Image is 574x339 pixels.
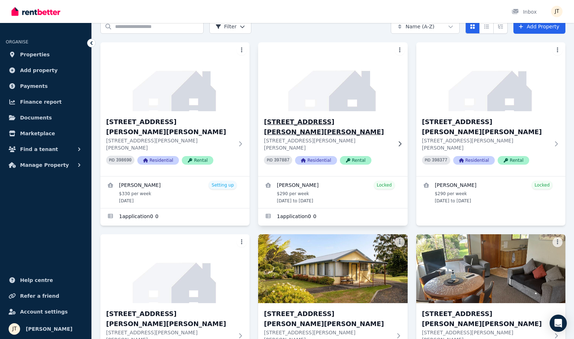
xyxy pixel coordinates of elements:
[6,95,86,109] a: Finance report
[100,208,250,226] a: Applications for 1/21 Andrew St, Strahan
[258,42,407,176] a: 2/21 Andrew St, Strahan[STREET_ADDRESS][PERSON_NAME][PERSON_NAME][STREET_ADDRESS][PERSON_NAME][PE...
[295,156,337,165] span: Residential
[6,110,86,125] a: Documents
[422,117,550,137] h3: [STREET_ADDRESS][PERSON_NAME][PERSON_NAME]
[422,137,550,151] p: [STREET_ADDRESS][PERSON_NAME][PERSON_NAME]
[26,325,72,333] span: [PERSON_NAME]
[20,145,58,154] span: Find a tenant
[432,158,447,163] code: 398377
[552,45,563,55] button: More options
[237,45,247,55] button: More options
[422,309,550,329] h3: [STREET_ADDRESS][PERSON_NAME][PERSON_NAME]
[551,6,563,17] img: Jamie Taylor
[395,45,405,55] button: More options
[258,208,407,226] a: Applications for 2/21 Andrew St, Strahan
[255,41,411,113] img: 2/21 Andrew St, Strahan
[20,307,68,316] span: Account settings
[264,117,392,137] h3: [STREET_ADDRESS][PERSON_NAME][PERSON_NAME]
[20,66,58,75] span: Add property
[425,158,431,162] small: PID
[100,234,250,303] img: 4/21 Andrew St, Strahan
[209,19,251,34] button: Filter
[6,158,86,172] button: Manage Property
[479,19,494,34] button: Compact list view
[340,156,371,165] span: Rental
[465,19,508,34] div: View options
[106,137,234,151] p: [STREET_ADDRESS][PERSON_NAME][PERSON_NAME]
[416,176,565,208] a: View details for Kineta Tatnell
[453,156,495,165] span: Residential
[6,142,86,156] button: Find a tenant
[267,158,272,162] small: PID
[395,237,405,247] button: More options
[6,47,86,62] a: Properties
[6,305,86,319] a: Account settings
[20,292,59,300] span: Refer a friend
[6,273,86,287] a: Help centre
[512,8,537,15] div: Inbox
[20,276,53,284] span: Help centre
[465,19,480,34] button: Card view
[264,309,392,329] h3: [STREET_ADDRESS][PERSON_NAME][PERSON_NAME]
[6,126,86,141] a: Marketplace
[237,237,247,247] button: More options
[6,39,28,44] span: ORGANISE
[109,158,115,162] small: PID
[513,19,565,34] a: Add Property
[137,156,179,165] span: Residential
[493,19,508,34] button: Expanded list view
[106,309,234,329] h3: [STREET_ADDRESS][PERSON_NAME][PERSON_NAME]
[6,289,86,303] a: Refer a friend
[20,98,62,106] span: Finance report
[9,323,20,335] img: Jamie Taylor
[106,117,234,137] h3: [STREET_ADDRESS][PERSON_NAME][PERSON_NAME]
[274,158,289,163] code: 397887
[20,113,52,122] span: Documents
[405,23,435,30] span: Name (A-Z)
[215,23,237,30] span: Filter
[20,50,50,59] span: Properties
[116,158,132,163] code: 398690
[258,176,407,208] a: View details for Alexandre Flaschner
[550,315,567,332] div: Open Intercom Messenger
[391,19,460,34] button: Name (A-Z)
[552,237,563,247] button: More options
[20,82,48,90] span: Payments
[6,63,86,77] a: Add property
[258,234,407,303] img: 5/21 Andrew St, Strahan
[11,6,60,17] img: RentBetter
[182,156,213,165] span: Rental
[20,161,69,169] span: Manage Property
[498,156,529,165] span: Rental
[100,42,250,176] a: 1/21 Andrew St, Strahan[STREET_ADDRESS][PERSON_NAME][PERSON_NAME][STREET_ADDRESS][PERSON_NAME][PE...
[416,42,565,176] a: 3/21 Andrew St, Strahan[STREET_ADDRESS][PERSON_NAME][PERSON_NAME][STREET_ADDRESS][PERSON_NAME][PE...
[416,234,565,303] img: 6/21 Andrew St, Strahan
[6,79,86,93] a: Payments
[264,137,392,151] p: [STREET_ADDRESS][PERSON_NAME][PERSON_NAME]
[20,129,55,138] span: Marketplace
[100,176,250,208] a: View details for Mathieu Venezia
[100,42,250,111] img: 1/21 Andrew St, Strahan
[416,42,565,111] img: 3/21 Andrew St, Strahan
